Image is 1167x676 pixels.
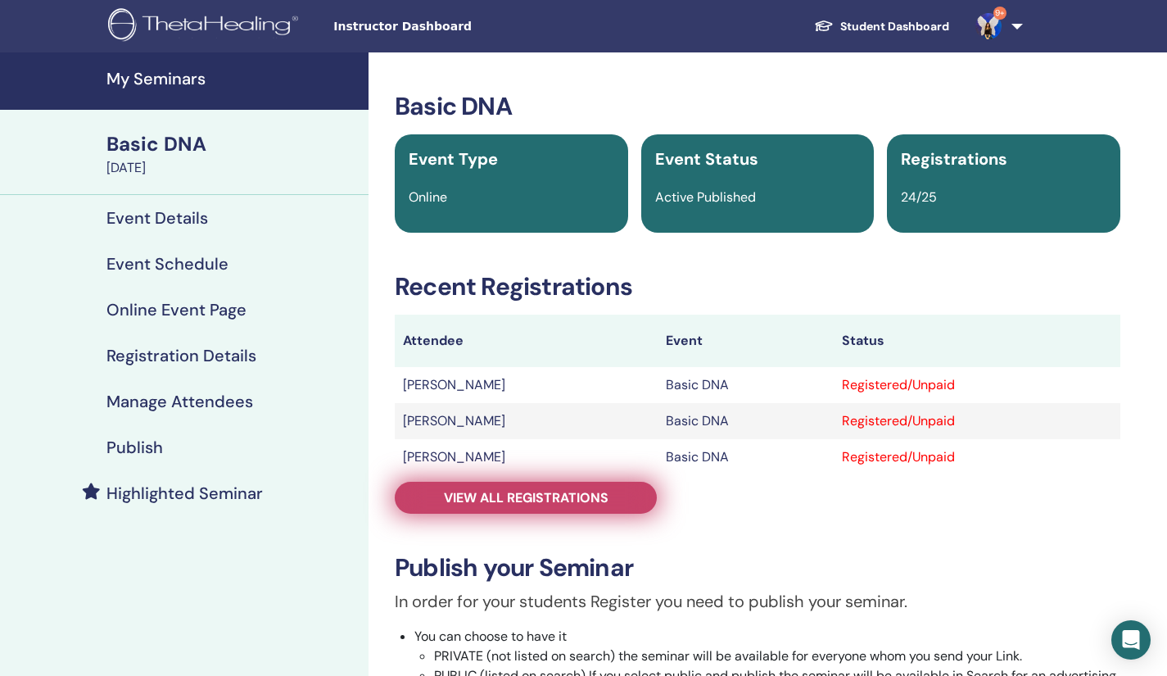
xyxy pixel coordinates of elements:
[395,589,1120,614] p: In order for your students Register you need to publish your seminar.
[658,403,834,439] td: Basic DNA
[658,439,834,475] td: Basic DNA
[658,367,834,403] td: Basic DNA
[395,92,1120,121] h3: Basic DNA
[834,315,1120,367] th: Status
[409,188,447,206] span: Online
[901,148,1007,170] span: Registrations
[409,148,498,170] span: Event Type
[1111,620,1151,660] div: Open Intercom Messenger
[993,7,1006,20] span: 9+
[106,254,228,274] h4: Event Schedule
[106,208,208,228] h4: Event Details
[444,489,608,506] span: View all registrations
[106,158,359,178] div: [DATE]
[333,18,579,35] span: Instructor Dashboard
[108,8,304,45] img: logo.png
[901,188,937,206] span: 24/25
[814,19,834,33] img: graduation-cap-white.svg
[395,403,658,439] td: [PERSON_NAME]
[395,482,657,514] a: View all registrations
[97,130,369,178] a: Basic DNA[DATE]
[842,411,1112,431] div: Registered/Unpaid
[655,188,756,206] span: Active Published
[434,647,1120,666] li: PRIVATE (not listed on search) the seminar will be available for everyone whom you send your Link.
[395,553,1120,583] h3: Publish your Seminar
[658,315,834,367] th: Event
[395,315,658,367] th: Attendee
[975,13,1002,39] img: default.jpg
[106,483,263,503] h4: Highlighted Seminar
[106,346,256,365] h4: Registration Details
[106,392,253,411] h4: Manage Attendees
[106,69,359,88] h4: My Seminars
[395,367,658,403] td: [PERSON_NAME]
[106,300,247,320] h4: Online Event Page
[842,375,1112,395] div: Registered/Unpaid
[395,439,658,475] td: [PERSON_NAME]
[842,447,1112,467] div: Registered/Unpaid
[395,272,1120,302] h3: Recent Registrations
[106,438,163,457] h4: Publish
[655,148,758,170] span: Event Status
[106,130,359,158] div: Basic DNA
[801,11,962,42] a: Student Dashboard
